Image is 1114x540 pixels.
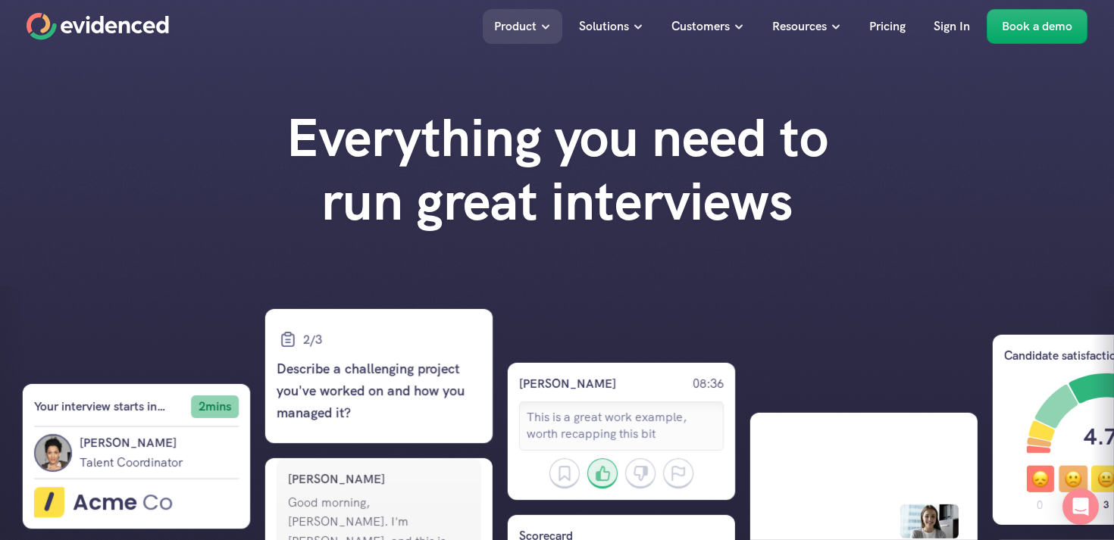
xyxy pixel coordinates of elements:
[772,17,827,36] p: Resources
[27,13,169,40] a: Home
[671,17,730,36] p: Customers
[934,17,970,36] p: Sign In
[869,17,906,36] p: Pricing
[254,106,860,233] h1: Everything you need to run great interviews
[858,9,917,44] a: Pricing
[494,17,537,36] p: Product
[579,17,629,36] p: Solutions
[1002,17,1072,36] p: Book a demo
[922,9,981,44] a: Sign In
[1062,488,1099,525] div: Open Intercom Messenger
[987,9,1087,44] a: Book a demo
